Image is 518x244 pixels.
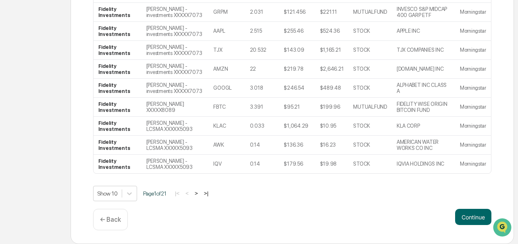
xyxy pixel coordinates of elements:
td: AMZN [208,60,245,79]
td: Morningstar [455,136,491,155]
td: [PERSON_NAME] - LCSMA XXXXX5093 [141,155,209,173]
td: $179.56 [279,155,315,173]
td: [PERSON_NAME] - investments XXXXX7073 [141,60,209,79]
td: Morningstar [455,3,491,22]
td: Morningstar [455,79,491,98]
td: $16.23 [315,136,349,155]
button: > [192,190,200,197]
td: AMERICAN WATER WORKS CO INC [392,136,455,155]
td: KLAC [208,117,245,136]
p: ← Back [100,216,121,223]
td: $1,165.21 [315,41,349,60]
img: 1746055101610-c473b297-6a78-478c-a979-82029cc54cd1 [8,62,23,76]
a: Powered byPylon [57,137,98,143]
td: STOCK [348,41,391,60]
td: [PERSON_NAME] - LCSMA XXXXX5093 [141,117,209,136]
td: $143.09 [279,41,315,60]
button: < [183,190,191,197]
td: Fidelity Investments [94,22,141,41]
a: 🔎Data Lookup [5,114,54,128]
td: MUTUALFUND [348,3,391,22]
td: $136.36 [279,136,315,155]
td: [PERSON_NAME] - investments XXXXX7073 [141,3,209,22]
td: Fidelity Investments [94,79,141,98]
td: Fidelity Investments [94,60,141,79]
td: $219.78 [279,60,315,79]
td: 3.391 [245,98,279,117]
td: $524.36 [315,22,349,41]
td: GOOGL [208,79,245,98]
td: AAPL [208,22,245,41]
td: 22 [245,60,279,79]
td: TJX COMPANIES INC [392,41,455,60]
td: 0.14 [245,136,279,155]
span: Pylon [80,137,98,143]
td: [PERSON_NAME] - LCSMA XXXXX5093 [141,136,209,155]
td: $1,064.29 [279,117,315,136]
td: $246.54 [279,79,315,98]
td: ALPHABET INC CLASS A [392,79,455,98]
td: 0.14 [245,155,279,173]
p: How can we help? [8,17,147,30]
td: Fidelity Investments [94,98,141,117]
td: [DOMAIN_NAME] INC [392,60,455,79]
button: |< [173,190,182,197]
a: 🗄️Attestations [55,99,103,113]
td: [PERSON_NAME] - investments XXXXX7073 [141,22,209,41]
td: GRPM [208,3,245,22]
td: STOCK [348,79,391,98]
td: TJX [208,41,245,60]
span: Data Lookup [16,117,51,125]
span: Page 1 of 21 [143,190,166,197]
td: Fidelity Investments [94,117,141,136]
iframe: Open customer support [492,217,514,239]
td: Morningstar [455,98,491,117]
td: IQVIA HOLDINGS INC [392,155,455,173]
td: $95.21 [279,98,315,117]
button: Continue [455,209,491,225]
div: We're available if you need us! [27,70,102,76]
td: $221.11 [315,3,349,22]
td: INVESCO S&P MIDCAP 400 GARP ETF [392,3,455,22]
td: STOCK [348,155,391,173]
td: $489.48 [315,79,349,98]
td: STOCK [348,22,391,41]
td: [PERSON_NAME] XXXXX8089 [141,98,209,117]
td: $255.46 [279,22,315,41]
td: $2,646.21 [315,60,349,79]
td: 0.033 [245,117,279,136]
td: Morningstar [455,155,491,173]
td: [PERSON_NAME] - investments XXXXX7073 [141,79,209,98]
td: Morningstar [455,60,491,79]
td: AWK [208,136,245,155]
td: Morningstar [455,117,491,136]
td: STOCK [348,60,391,79]
td: MUTUALFUND [348,98,391,117]
td: STOCK [348,117,391,136]
span: Preclearance [16,102,52,110]
td: Fidelity Investments [94,3,141,22]
td: APPLE INC [392,22,455,41]
td: IQV [208,155,245,173]
td: 2.031 [245,3,279,22]
td: 20.532 [245,41,279,60]
td: 3.018 [245,79,279,98]
td: STOCK [348,136,391,155]
td: Morningstar [455,41,491,60]
td: Fidelity Investments [94,136,141,155]
td: FIDELITY WISE ORIGIN BITCOIN FUND [392,98,455,117]
td: $121.456 [279,3,315,22]
div: Start new chat [27,62,132,70]
td: $199.96 [315,98,349,117]
td: $10.95 [315,117,349,136]
td: 2.515 [245,22,279,41]
td: [PERSON_NAME] - investments XXXXX7073 [141,41,209,60]
div: 🖐️ [8,103,15,109]
td: FBTC [208,98,245,117]
button: Start new chat [137,64,147,74]
td: Fidelity Investments [94,41,141,60]
div: 🗄️ [58,103,65,109]
td: Fidelity Investments [94,155,141,173]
